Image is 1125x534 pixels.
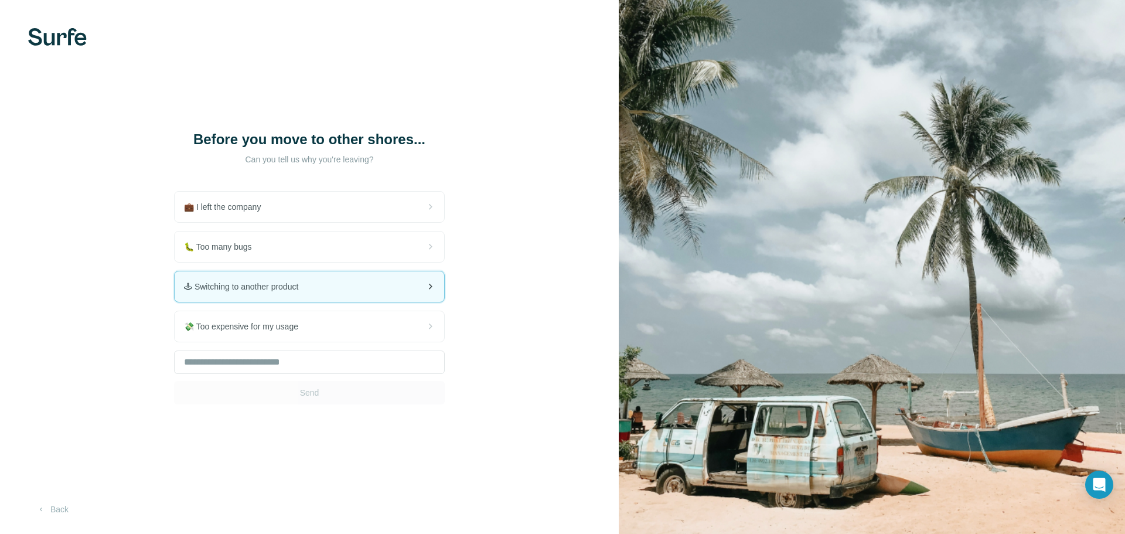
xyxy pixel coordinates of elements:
[184,201,270,213] span: 💼 I left the company
[28,499,77,520] button: Back
[184,321,308,332] span: 💸 Too expensive for my usage
[1085,471,1113,499] div: Open Intercom Messenger
[192,130,427,149] h1: Before you move to other shores...
[184,281,308,292] span: 🕹 Switching to another product
[184,241,261,253] span: 🐛 Too many bugs
[192,154,427,165] p: Can you tell us why you're leaving?
[28,28,87,46] img: Surfe's logo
